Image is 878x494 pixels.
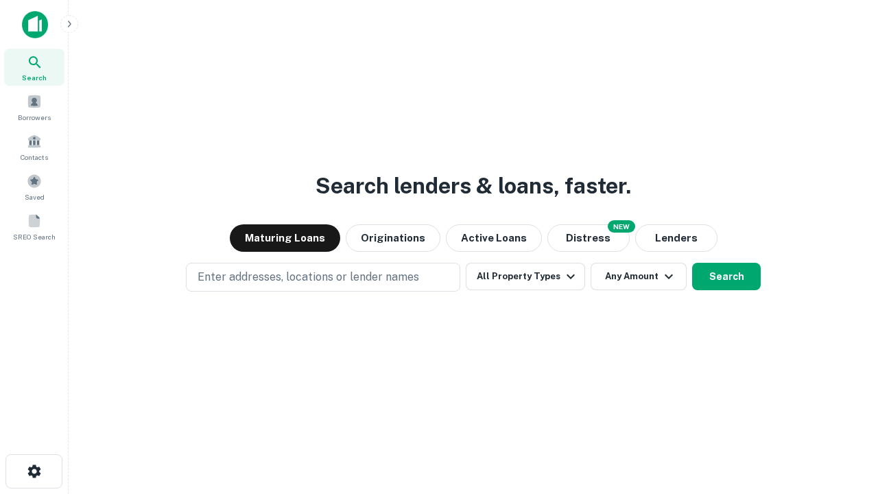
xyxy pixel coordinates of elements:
[591,263,687,290] button: Any Amount
[4,49,64,86] a: Search
[316,169,631,202] h3: Search lenders & loans, faster.
[635,224,717,252] button: Lenders
[198,269,419,285] p: Enter addresses, locations or lender names
[466,263,585,290] button: All Property Types
[346,224,440,252] button: Originations
[230,224,340,252] button: Maturing Loans
[4,89,64,126] a: Borrowers
[4,168,64,205] a: Saved
[21,152,48,163] span: Contacts
[22,72,47,83] span: Search
[809,384,878,450] iframe: Chat Widget
[25,191,45,202] span: Saved
[18,112,51,123] span: Borrowers
[692,263,761,290] button: Search
[547,224,630,252] button: Search distressed loans with lien and other non-mortgage details.
[446,224,542,252] button: Active Loans
[608,220,635,233] div: NEW
[4,128,64,165] a: Contacts
[186,263,460,292] button: Enter addresses, locations or lender names
[22,11,48,38] img: capitalize-icon.png
[13,231,56,242] span: SREO Search
[4,208,64,245] a: SREO Search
